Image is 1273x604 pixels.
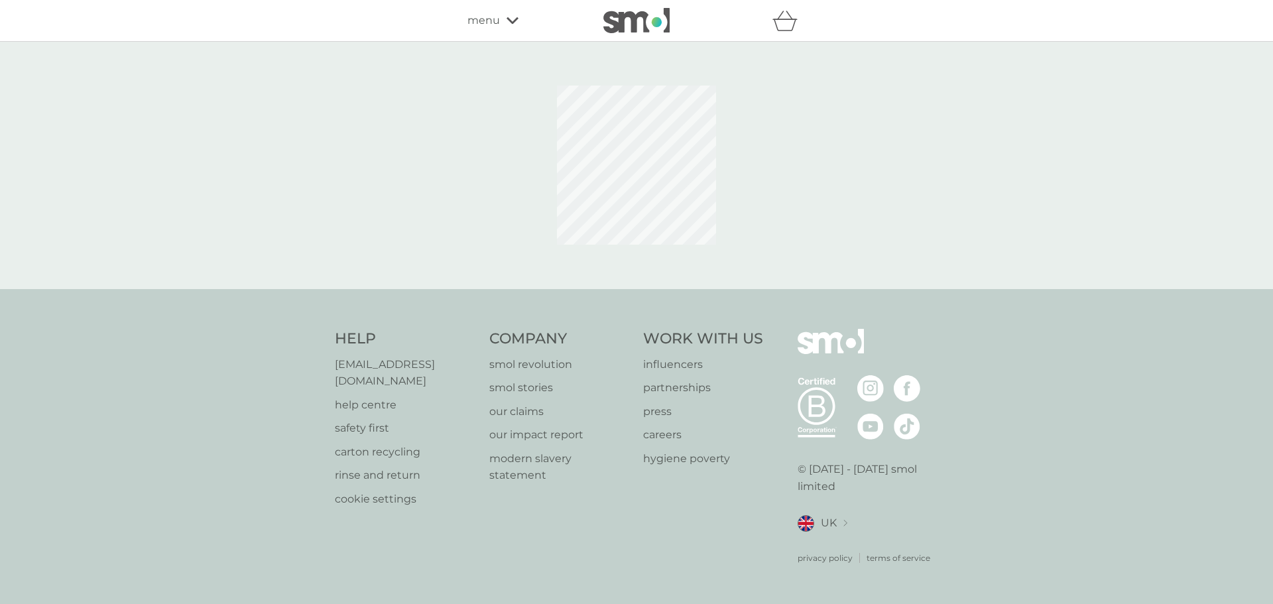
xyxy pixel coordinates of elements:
img: visit the smol Tiktok page [894,413,920,440]
h4: Company [489,329,631,349]
img: smol [603,8,670,33]
a: modern slavery statement [489,450,631,484]
img: select a new location [843,520,847,527]
a: privacy policy [798,552,853,564]
img: visit the smol Instagram page [857,375,884,402]
img: visit the smol Youtube page [857,413,884,440]
a: influencers [643,356,763,373]
a: smol stories [489,379,631,396]
a: safety first [335,420,476,437]
a: our impact report [489,426,631,444]
a: terms of service [867,552,930,564]
span: menu [467,12,500,29]
img: visit the smol Facebook page [894,375,920,402]
a: smol revolution [489,356,631,373]
img: smol [798,329,864,374]
a: cookie settings [335,491,476,508]
a: carton recycling [335,444,476,461]
p: © [DATE] - [DATE] smol limited [798,461,939,495]
a: [EMAIL_ADDRESS][DOMAIN_NAME] [335,356,476,390]
a: help centre [335,396,476,414]
h4: Work With Us [643,329,763,349]
a: rinse and return [335,467,476,484]
a: partnerships [643,379,763,396]
span: UK [821,514,837,532]
a: press [643,403,763,420]
h4: Help [335,329,476,349]
img: UK flag [798,515,814,532]
div: basket [772,7,806,34]
a: our claims [489,403,631,420]
a: careers [643,426,763,444]
a: hygiene poverty [643,450,763,467]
